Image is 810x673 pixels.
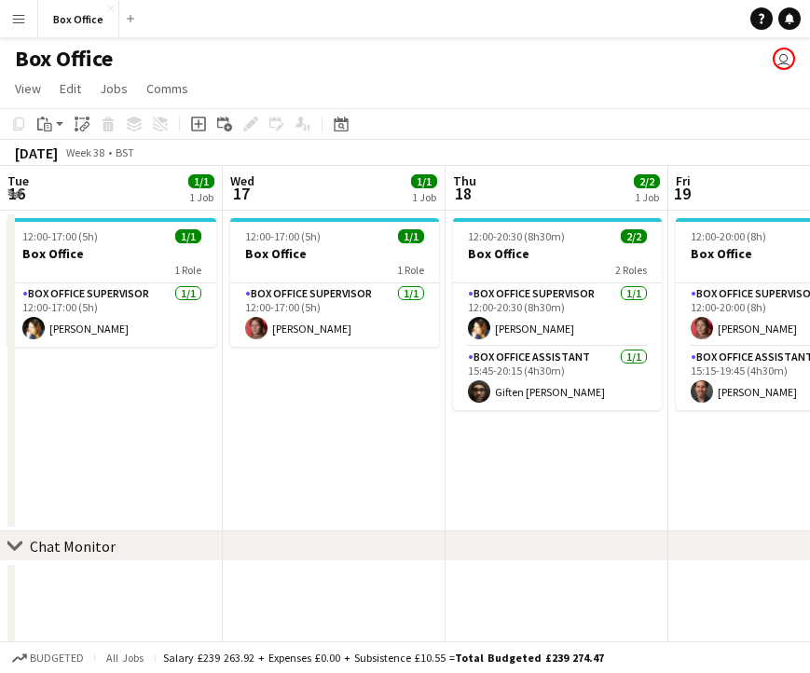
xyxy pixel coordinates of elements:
[453,218,662,410] app-job-card: 12:00-20:30 (8h30m)2/2Box Office2 RolesBox Office Supervisor1/112:00-20:30 (8h30m)[PERSON_NAME]Bo...
[92,76,135,101] a: Jobs
[468,229,565,243] span: 12:00-20:30 (8h30m)
[773,48,795,70] app-user-avatar: Millie Haldane
[397,263,424,277] span: 1 Role
[139,76,196,101] a: Comms
[38,1,119,37] button: Box Office
[188,174,214,188] span: 1/1
[676,172,691,189] span: Fri
[230,283,439,347] app-card-role: Box Office Supervisor1/112:00-17:00 (5h)[PERSON_NAME]
[163,651,604,665] div: Salary £239 263.92 + Expenses £0.00 + Subsistence £10.55 =
[174,263,201,277] span: 1 Role
[22,229,98,243] span: 12:00-17:00 (5h)
[52,76,89,101] a: Edit
[245,229,321,243] span: 12:00-17:00 (5h)
[30,537,116,556] div: Chat Monitor
[673,183,691,204] span: 19
[453,245,662,262] h3: Box Office
[7,76,48,101] a: View
[60,80,81,97] span: Edit
[103,651,147,665] span: All jobs
[230,245,439,262] h3: Box Office
[411,174,437,188] span: 1/1
[116,145,134,159] div: BST
[634,174,660,188] span: 2/2
[30,652,84,665] span: Budgeted
[9,648,87,668] button: Budgeted
[615,263,647,277] span: 2 Roles
[453,172,476,189] span: Thu
[455,651,604,665] span: Total Budgeted £239 274.47
[453,283,662,347] app-card-role: Box Office Supervisor1/112:00-20:30 (8h30m)[PERSON_NAME]
[7,245,216,262] h3: Box Office
[15,144,58,162] div: [DATE]
[453,347,662,410] app-card-role: Box Office Assistant1/115:45-20:15 (4h30m)Giften [PERSON_NAME]
[175,229,201,243] span: 1/1
[412,190,436,204] div: 1 Job
[146,80,188,97] span: Comms
[5,183,29,204] span: 16
[227,183,254,204] span: 17
[635,190,659,204] div: 1 Job
[7,283,216,347] app-card-role: Box Office Supervisor1/112:00-17:00 (5h)[PERSON_NAME]
[7,172,29,189] span: Tue
[621,229,647,243] span: 2/2
[691,229,766,243] span: 12:00-20:00 (8h)
[230,172,254,189] span: Wed
[450,183,476,204] span: 18
[189,190,213,204] div: 1 Job
[62,145,108,159] span: Week 38
[230,218,439,347] app-job-card: 12:00-17:00 (5h)1/1Box Office1 RoleBox Office Supervisor1/112:00-17:00 (5h)[PERSON_NAME]
[15,45,113,73] h1: Box Office
[100,80,128,97] span: Jobs
[15,80,41,97] span: View
[7,218,216,347] app-job-card: 12:00-17:00 (5h)1/1Box Office1 RoleBox Office Supervisor1/112:00-17:00 (5h)[PERSON_NAME]
[398,229,424,243] span: 1/1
